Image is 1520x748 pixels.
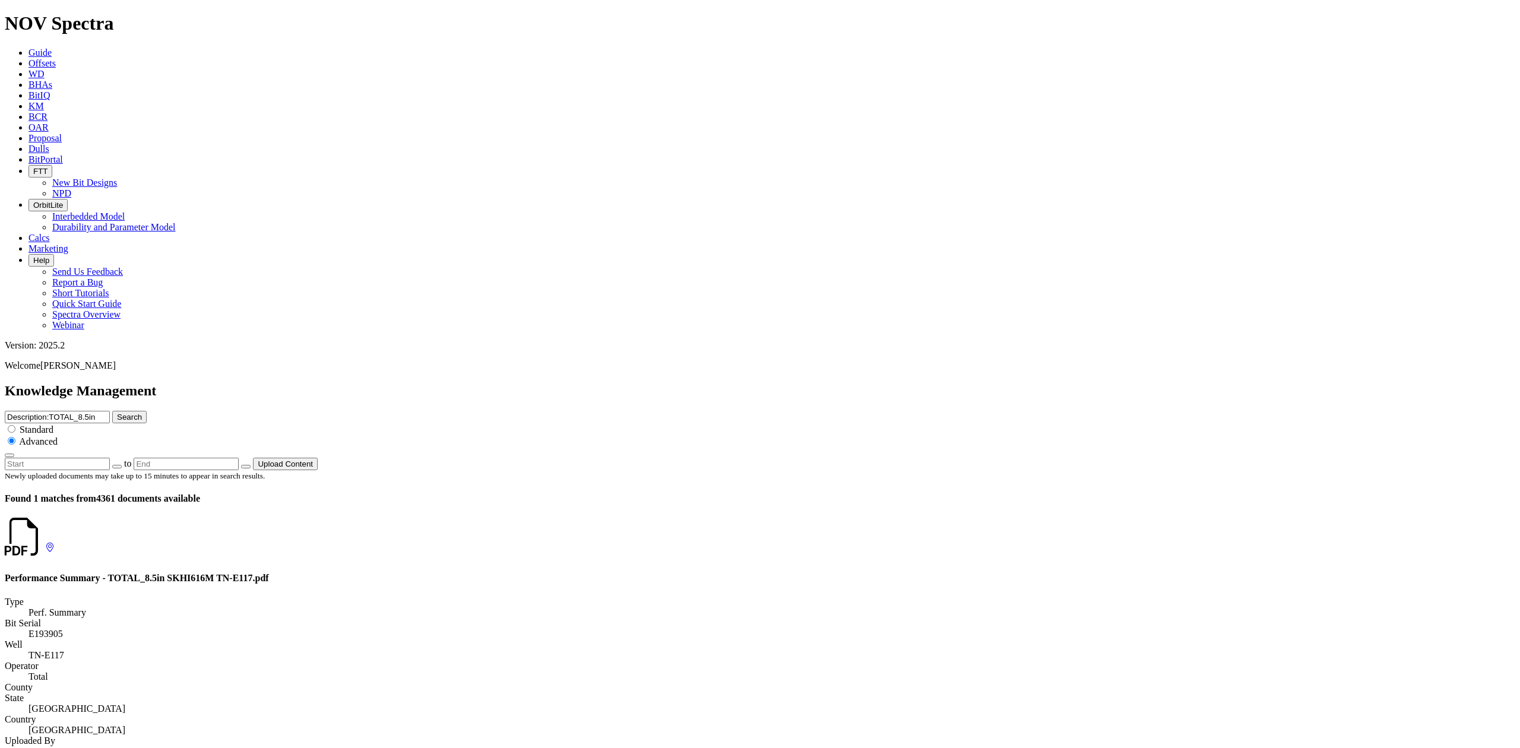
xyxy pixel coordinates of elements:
[52,211,125,221] a: Interbedded Model
[134,458,239,470] input: End
[5,411,110,423] input: e.g. Smoothsteer Record
[52,178,117,188] a: New Bit Designs
[28,233,50,243] a: Calcs
[28,58,56,68] a: Offsets
[5,471,265,480] small: Newly uploaded documents may take up to 15 minutes to appear in search results.
[124,458,131,468] span: to
[5,597,1515,607] dt: Type
[52,288,109,298] a: Short Tutorials
[52,267,123,277] a: Send Us Feedback
[28,122,49,132] a: OAR
[33,167,47,176] span: FTT
[28,69,45,79] a: WD
[5,493,1515,504] h4: 4361 documents available
[52,222,176,232] a: Durability and Parameter Model
[52,299,121,309] a: Quick Start Guide
[19,436,58,446] span: Advanced
[5,458,110,470] input: Start
[28,101,44,111] a: KM
[5,360,1515,371] p: Welcome
[5,340,1515,351] div: Version: 2025.2
[5,493,96,503] span: Found 1 matches from
[28,47,52,58] a: Guide
[5,383,1515,399] h2: Knowledge Management
[253,458,318,470] button: Upload Content
[28,165,52,178] button: FTT
[5,682,1515,693] dt: County
[28,243,68,253] a: Marketing
[40,360,116,370] span: [PERSON_NAME]
[28,133,62,143] a: Proposal
[28,629,1515,639] dd: E193905
[28,254,54,267] button: Help
[28,650,64,660] a: Open in Offset
[33,201,63,210] span: OrbitLite
[28,80,52,90] a: BHAs
[52,188,71,198] a: NPD
[28,607,1515,618] dd: Perf. Summary
[28,112,47,122] a: BCR
[28,671,1515,682] dd: Total
[52,277,103,287] a: Report a Bug
[5,736,1515,746] dt: Uploaded By
[28,199,68,211] button: OrbitLite
[112,411,147,423] button: Search
[5,639,1515,650] dt: Well
[28,725,1515,736] dd: [GEOGRAPHIC_DATA]
[5,661,1515,671] dt: Operator
[52,320,84,330] a: Webinar
[5,693,1515,703] dt: State
[20,424,53,435] span: Standard
[5,573,1515,584] h4: Performance Summary - TOTAL_8.5in SKHI616M TN-E117.pdf
[28,703,1515,714] dd: [GEOGRAPHIC_DATA]
[5,12,1515,34] h1: NOV Spectra
[28,154,63,164] a: BitPortal
[5,618,1515,629] dt: Bit Serial
[5,714,1515,725] dt: Country
[28,144,49,154] a: Dulls
[52,309,121,319] a: Spectra Overview
[33,256,49,265] span: Help
[28,90,50,100] a: BitIQ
